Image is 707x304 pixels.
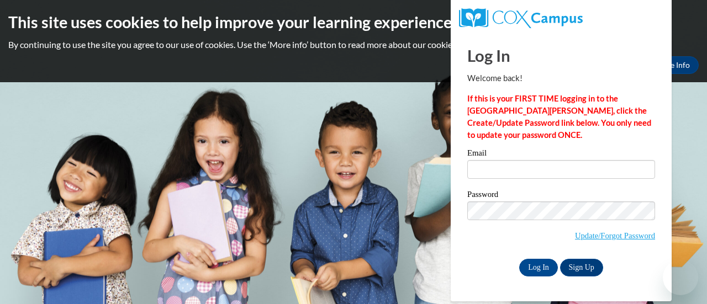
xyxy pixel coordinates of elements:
[8,11,699,33] h2: This site uses cookies to help improve your learning experience.
[467,149,655,160] label: Email
[575,231,655,240] a: Update/Forgot Password
[8,39,699,51] p: By continuing to use the site you agree to our use of cookies. Use the ‘More info’ button to read...
[467,44,655,67] h1: Log In
[467,94,651,140] strong: If this is your FIRST TIME logging in to the [GEOGRAPHIC_DATA][PERSON_NAME], click the Create/Upd...
[519,259,558,276] input: Log In
[560,259,603,276] a: Sign Up
[467,190,655,201] label: Password
[459,8,583,28] img: COX Campus
[647,56,699,74] a: More Info
[467,72,655,84] p: Welcome back!
[663,260,698,295] iframe: Button to launch messaging window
